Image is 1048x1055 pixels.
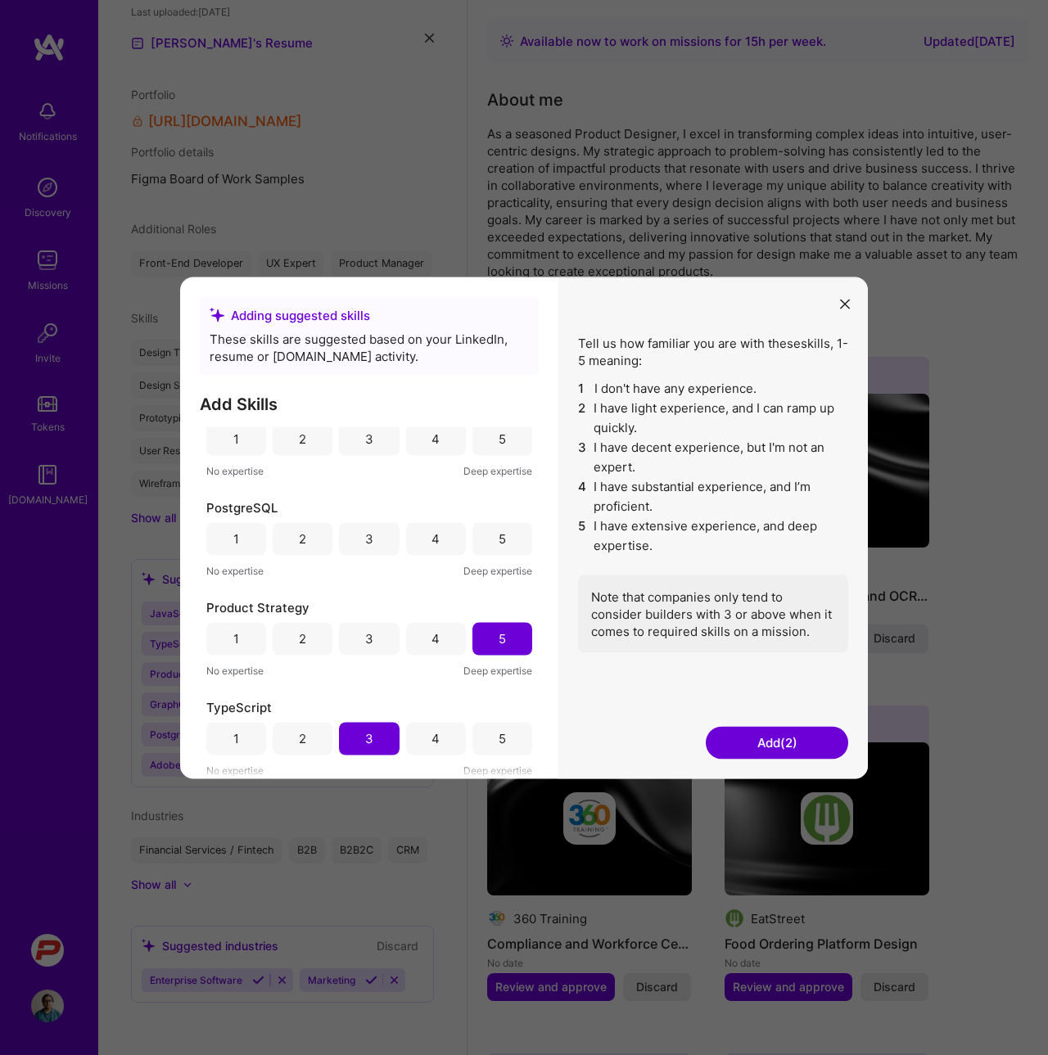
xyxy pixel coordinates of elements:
div: 5 [499,530,506,548]
span: No expertise [206,561,264,579]
li: I don't have any experience. [578,378,848,398]
li: I have extensive experience, and deep expertise. [578,516,848,555]
button: Add(2) [706,726,848,759]
div: 1 [233,530,239,548]
li: I have decent experience, but I'm not an expert. [578,437,848,476]
div: 4 [431,630,440,647]
span: 3 [578,437,587,476]
span: No expertise [206,661,264,679]
div: 4 [431,431,440,448]
div: 1 [233,730,239,747]
span: Deep expertise [463,761,532,778]
div: 2 [299,530,306,548]
span: 2 [578,398,587,437]
div: Tell us how familiar you are with these skills , 1-5 meaning: [578,334,848,652]
span: 4 [578,476,587,516]
div: 4 [431,730,440,747]
div: 2 [299,730,306,747]
div: modal [180,277,868,778]
span: TypeScript [206,698,272,715]
span: PostgreSQL [206,498,278,516]
span: No expertise [206,462,264,479]
div: 5 [499,431,506,448]
div: 5 [499,630,506,647]
div: Note that companies only tend to consider builders with 3 or above when it comes to required skil... [578,575,848,652]
div: 1 [233,630,239,647]
span: Deep expertise [463,462,532,479]
div: 3 [365,630,373,647]
span: 5 [578,516,587,555]
i: icon SuggestedTeams [210,308,224,322]
div: 3 [365,730,373,747]
li: I have substantial experience, and I’m proficient. [578,476,848,516]
div: 5 [499,730,506,747]
span: 1 [578,378,588,398]
div: These skills are suggested based on your LinkedIn, resume or [DOMAIN_NAME] activity. [210,330,529,364]
h3: Add Skills [200,394,539,413]
div: 2 [299,630,306,647]
li: I have light experience, and I can ramp up quickly. [578,398,848,437]
div: 3 [365,431,373,448]
span: Deep expertise [463,561,532,579]
div: 1 [233,431,239,448]
span: No expertise [206,761,264,778]
div: Adding suggested skills [210,306,529,323]
span: Deep expertise [463,661,532,679]
span: Product Strategy [206,598,309,615]
i: icon Close [840,300,850,309]
div: 3 [365,530,373,548]
div: 4 [431,530,440,548]
div: 2 [299,431,306,448]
